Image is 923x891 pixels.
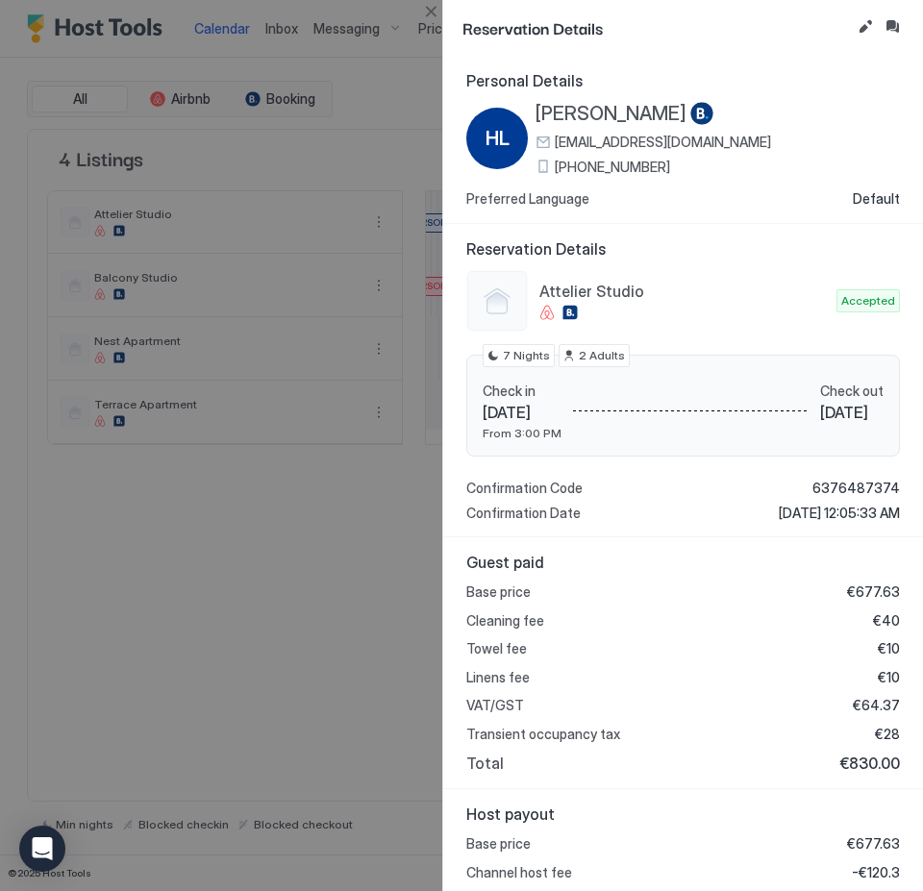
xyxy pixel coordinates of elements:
[852,864,900,881] span: -€120.3
[820,403,884,422] span: [DATE]
[466,480,583,497] span: Confirmation Code
[878,640,900,657] span: €10
[466,835,531,853] span: Base price
[466,553,900,572] span: Guest paid
[483,426,561,440] span: From 3:00 PM
[853,190,900,208] span: Default
[503,347,550,364] span: 7 Nights
[466,239,900,259] span: Reservation Details
[853,697,900,714] span: €64.37
[847,583,900,601] span: €677.63
[873,612,900,630] span: €40
[579,347,625,364] span: 2 Adults
[466,612,544,630] span: Cleaning fee
[486,124,510,153] span: HL
[466,640,527,657] span: Towel fee
[483,403,561,422] span: [DATE]
[555,134,771,151] span: [EMAIL_ADDRESS][DOMAIN_NAME]
[466,697,524,714] span: VAT/GST
[466,190,589,208] span: Preferred Language
[466,726,620,743] span: Transient occupancy tax
[847,835,900,853] span: €677.63
[875,726,900,743] span: €28
[466,864,572,881] span: Channel host fee
[466,583,531,601] span: Base price
[466,804,900,824] span: Host payout
[881,15,904,38] button: Inbox
[854,15,877,38] button: Edit reservation
[466,669,530,686] span: Linens fee
[466,71,900,90] span: Personal Details
[466,505,581,522] span: Confirmation Date
[19,826,65,872] div: Open Intercom Messenger
[779,505,900,522] span: [DATE] 12:05:33 AM
[841,292,895,309] span: Accepted
[555,159,670,176] span: [PHONE_NUMBER]
[878,669,900,686] span: €10
[483,383,561,400] span: Check in
[839,754,900,773] span: €830.00
[466,754,504,773] span: Total
[539,282,829,301] span: Attelier Studio
[536,102,686,126] span: [PERSON_NAME]
[820,383,884,400] span: Check out
[812,480,900,497] span: 6376487374
[462,15,850,39] span: Reservation Details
